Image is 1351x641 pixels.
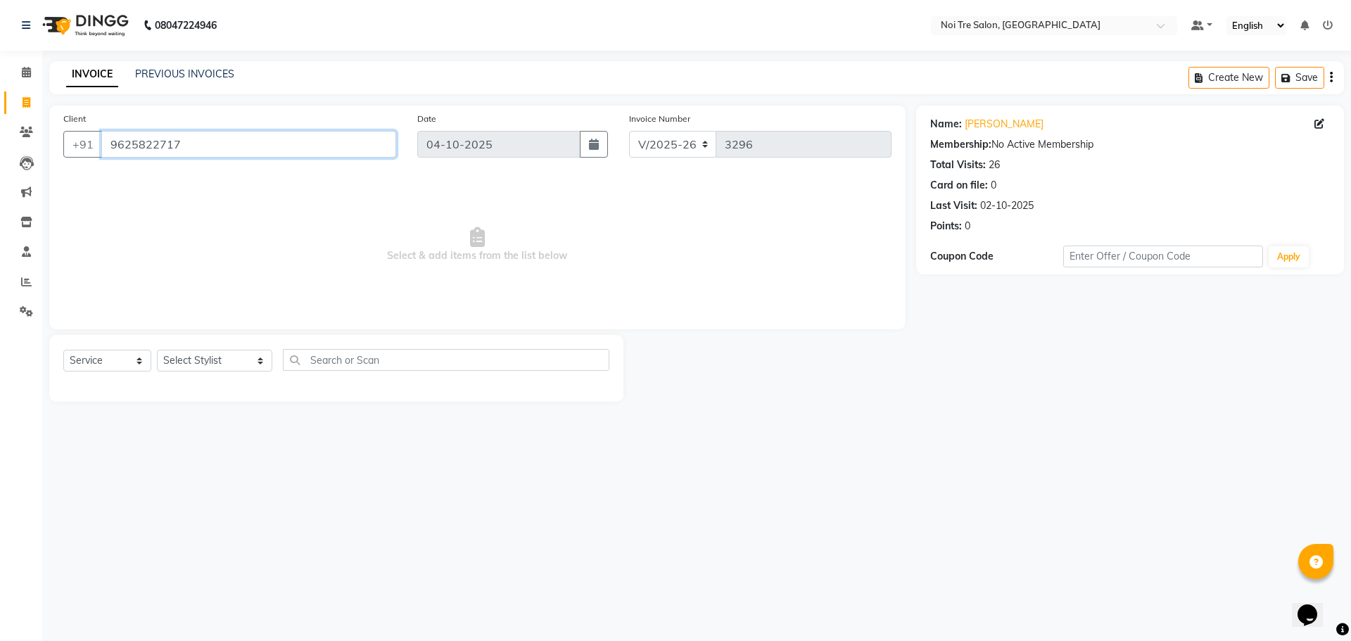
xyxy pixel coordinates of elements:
a: [PERSON_NAME] [965,117,1044,132]
button: Apply [1269,246,1309,267]
div: Last Visit: [930,198,977,213]
div: No Active Membership [930,137,1330,152]
input: Search or Scan [283,349,609,371]
div: 26 [989,158,1000,172]
input: Search by Name/Mobile/Email/Code [101,131,396,158]
a: INVOICE [66,62,118,87]
b: 08047224946 [155,6,217,45]
div: 02-10-2025 [980,198,1034,213]
div: 0 [991,178,996,193]
label: Invoice Number [629,113,690,125]
img: logo [36,6,132,45]
div: Membership: [930,137,991,152]
div: Points: [930,219,962,234]
button: Create New [1188,67,1269,89]
iframe: chat widget [1292,585,1337,627]
label: Date [417,113,436,125]
label: Client [63,113,86,125]
input: Enter Offer / Coupon Code [1063,246,1263,267]
button: +91 [63,131,103,158]
div: Name: [930,117,962,132]
div: Coupon Code [930,249,1063,264]
div: 0 [965,219,970,234]
a: PREVIOUS INVOICES [135,68,234,80]
span: Select & add items from the list below [63,174,892,315]
div: Total Visits: [930,158,986,172]
div: Card on file: [930,178,988,193]
button: Save [1275,67,1324,89]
